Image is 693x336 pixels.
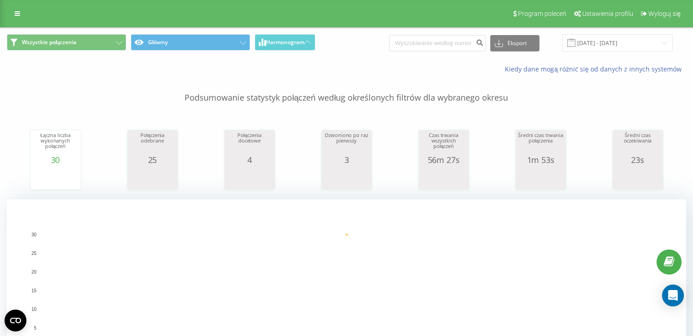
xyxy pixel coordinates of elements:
div: Średni czas trwania połączenia [518,132,564,155]
text: 25 [31,251,37,256]
a: Kiedy dane mogą różnić się od danych z innych systemów [505,65,686,73]
span: Program poleceń [518,10,566,17]
svg: A chart. [33,164,78,192]
button: Wszystkie połączenia [7,34,126,51]
div: 4 [227,155,272,164]
div: Łączna liczba wykonanych połączeń [33,132,78,155]
button: Open CMP widget [5,310,26,331]
button: Eksport [490,35,539,51]
svg: A chart. [130,164,175,192]
span: Wyloguj się [648,10,681,17]
svg: A chart. [615,164,661,192]
svg: A chart. [324,164,370,192]
text: 15 [31,288,37,293]
span: Harmonogram [266,39,304,46]
svg: A chart. [518,164,564,192]
div: Open Intercom Messenger [662,285,684,306]
div: 3 [324,155,370,164]
div: Czas trwania wszystkich połączeń [421,132,467,155]
span: Ustawienia profilu [582,10,633,17]
div: 1m 53s [518,155,564,164]
text: 30 [31,232,37,237]
span: Wszystkie połączenia [22,39,77,46]
div: Połączenia docelowe [227,132,272,155]
svg: A chart. [421,164,467,192]
div: Połączenia odebrane [130,132,175,155]
div: Średni czas oczekiwania [615,132,661,155]
div: 56m 27s [421,155,467,164]
div: 23s [615,155,661,164]
p: Podsumowanie statystyk połączeń według określonych filtrów dla wybranego okresu [7,74,686,104]
text: 10 [31,307,37,312]
text: 5 [34,326,36,331]
div: Dzwoniono po raz pierwszy [324,132,370,155]
button: Harmonogram [255,34,315,51]
div: 30 [33,155,78,164]
div: 25 [130,155,175,164]
input: Wyszukiwanie według numeru [389,35,486,51]
text: 20 [31,270,37,275]
svg: A chart. [227,164,272,192]
button: Główny [131,34,250,51]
